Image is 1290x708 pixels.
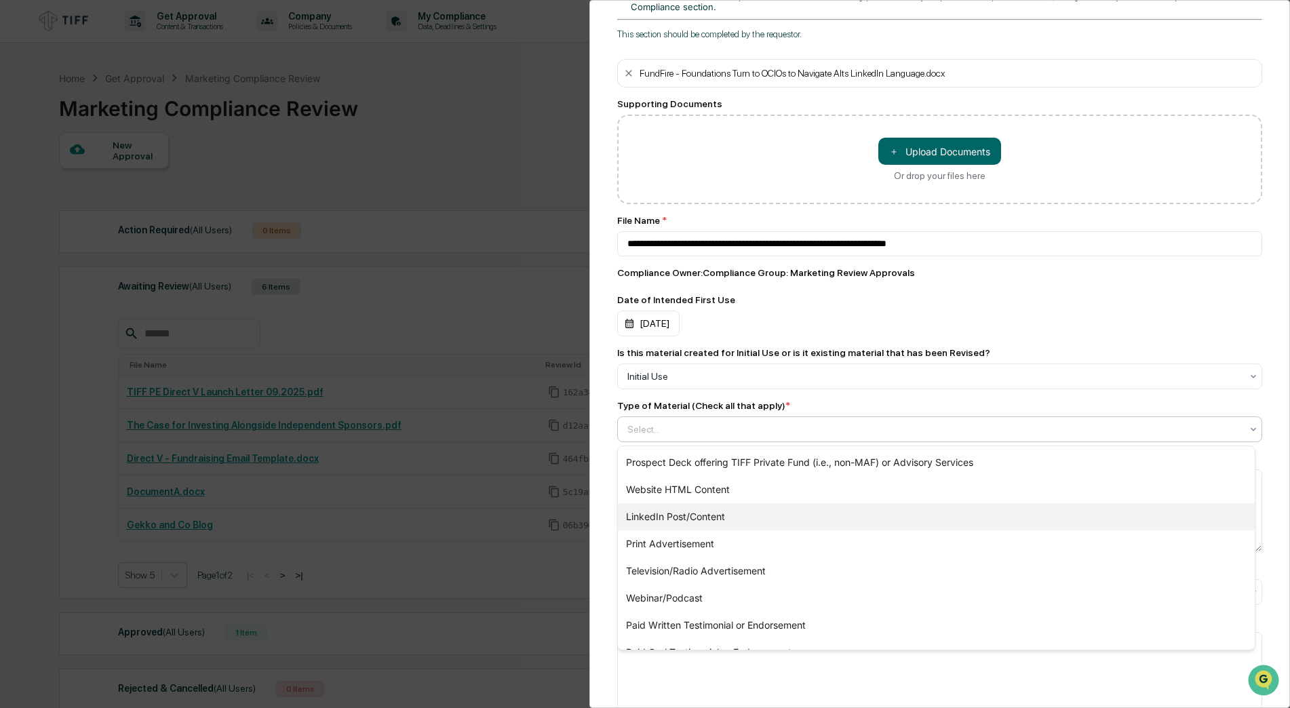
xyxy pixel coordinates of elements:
div: Supporting Documents [617,98,1262,109]
a: 🗄️Attestations [93,165,174,190]
button: Or drop your files here [878,138,1001,165]
div: Type of Material (Check all that apply) [617,400,790,411]
span: ＋ [889,145,899,158]
iframe: Open customer support [1247,663,1283,700]
div: Or drop your files here [894,170,985,181]
p: How can we help? [14,28,247,50]
span: Data Lookup [27,197,85,210]
span: Pylon [135,230,164,240]
div: 🖐️ [14,172,24,183]
div: FundFire - Foundations Turn to OCIOs to Navigate Alts LinkedIn Language.docx [640,68,945,79]
div: Print Advertisement [618,530,1255,557]
div: Paid Oral Testimonial or Endorsement [618,639,1255,666]
img: 1746055101610-c473b297-6a78-478c-a979-82029cc54cd1 [14,104,38,128]
div: 🔎 [14,198,24,209]
a: Powered byPylon [96,229,164,240]
div: File Name [617,215,1262,226]
div: Paid Written Testimonial or Endorsement [618,612,1255,639]
div: Website HTML Content [618,476,1255,503]
div: LinkedIn Post/Content [618,503,1255,530]
div: Prospect Deck offering TIFF Private Fund (i.e., non-MAF) or Advisory Services [618,449,1255,476]
div: Webinar/Podcast [618,585,1255,612]
div: Television/Radio Advertisement [618,557,1255,585]
div: 🗄️ [98,172,109,183]
p: This section should be completed by the requestor. [617,29,1262,39]
a: 🖐️Preclearance [8,165,93,190]
div: We're available if you need us! [46,117,172,128]
div: Compliance Owner : Compliance Group: Marketing Review Approvals [617,267,1262,278]
div: [DATE] [617,311,680,336]
div: Date of Intended First Use [617,294,1262,305]
div: Is this material created for Initial Use or is it existing material that has been Revised? [617,347,990,358]
input: Clear [35,62,224,76]
button: Start new chat [231,108,247,124]
span: Attestations [112,171,168,184]
div: Start new chat [46,104,222,117]
a: 🔎Data Lookup [8,191,91,216]
span: Preclearance [27,171,87,184]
